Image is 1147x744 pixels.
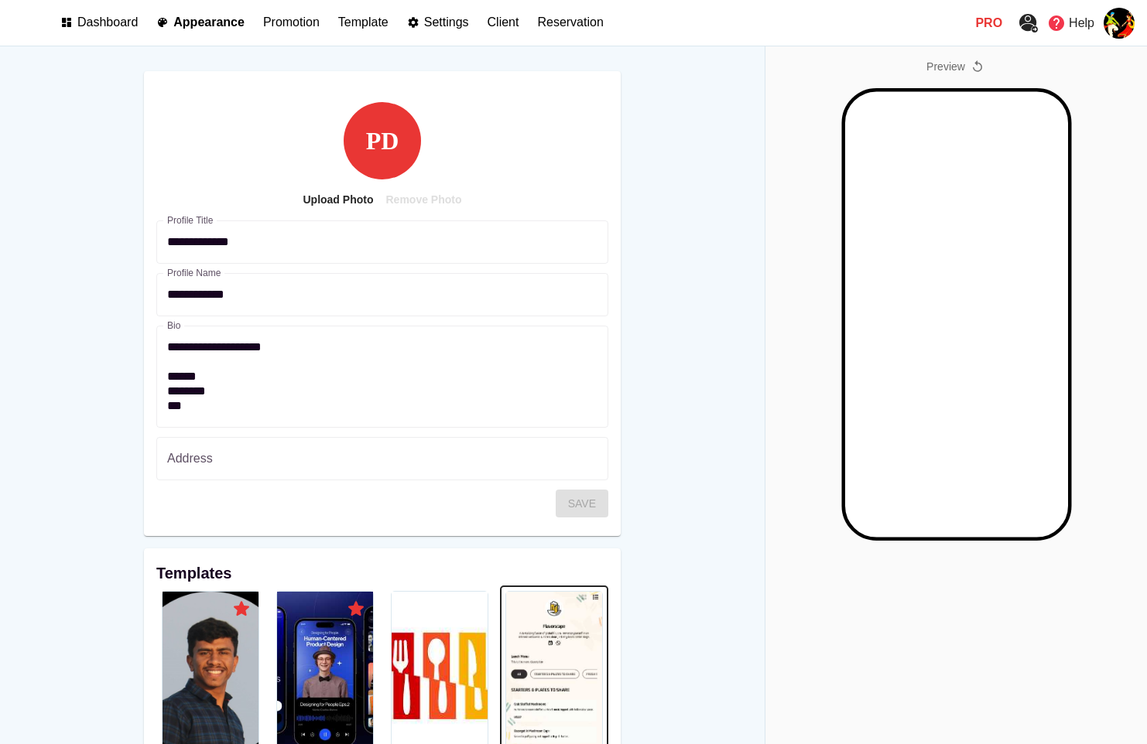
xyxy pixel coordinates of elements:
[338,12,389,33] a: Template
[156,12,245,33] a: Appearance
[345,598,367,623] div: Dynamic Template
[488,15,519,29] p: Client
[77,15,138,29] p: Dashboard
[344,102,421,179] p: P D
[231,598,252,623] div: Dynamic Template
[537,15,603,29] p: Reservation
[407,12,469,33] a: Settings
[263,12,320,33] a: Promotion
[156,561,608,585] h6: Templates
[263,15,320,29] p: Promotion
[1043,9,1099,37] a: Help
[338,15,389,29] p: Template
[296,186,379,214] button: Upload Photo
[1104,8,1135,39] img: images%2FjoIKrkwfIoYDk2ARPtbW7CGPSlL2%2Fuser.png
[173,15,245,29] p: Appearance
[975,14,1002,32] p: Pro
[537,12,603,33] a: Reservation
[424,15,469,29] p: Settings
[845,92,1068,538] iframe: Mobile Preview
[1069,14,1094,32] p: Help
[303,190,373,210] span: Upload Photo
[60,12,138,33] a: Dashboard
[488,12,519,33] a: Client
